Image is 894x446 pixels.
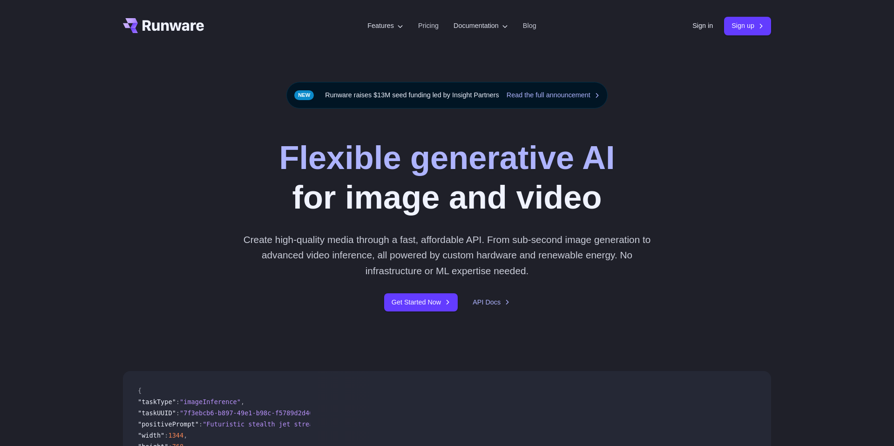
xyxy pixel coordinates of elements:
span: "imageInference" [180,398,241,405]
a: Get Started Now [384,293,458,311]
a: Go to / [123,18,204,33]
span: { [138,387,142,394]
p: Create high-quality media through a fast, affordable API. From sub-second image generation to adv... [240,232,655,278]
span: , [241,398,244,405]
span: "taskType" [138,398,176,405]
h1: for image and video [279,138,615,217]
a: Sign up [724,17,771,35]
span: "Futuristic stealth jet streaking through a neon-lit cityscape with glowing purple exhaust" [203,420,549,428]
span: : [164,432,168,439]
span: "positivePrompt" [138,420,199,428]
a: API Docs [473,297,510,308]
a: Blog [523,20,536,31]
span: "taskUUID" [138,409,176,417]
a: Pricing [418,20,439,31]
span: : [199,420,203,428]
div: Runware raises $13M seed funding led by Insight Partners [286,82,608,108]
span: : [176,409,180,417]
a: Read the full announcement [507,90,600,101]
span: : [176,398,180,405]
span: "width" [138,432,164,439]
span: "7f3ebcb6-b897-49e1-b98c-f5789d2d40d7" [180,409,325,417]
strong: Flexible generative AI [279,139,615,176]
span: , [183,432,187,439]
label: Documentation [454,20,508,31]
label: Features [367,20,403,31]
a: Sign in [692,20,713,31]
span: 1344 [168,432,183,439]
